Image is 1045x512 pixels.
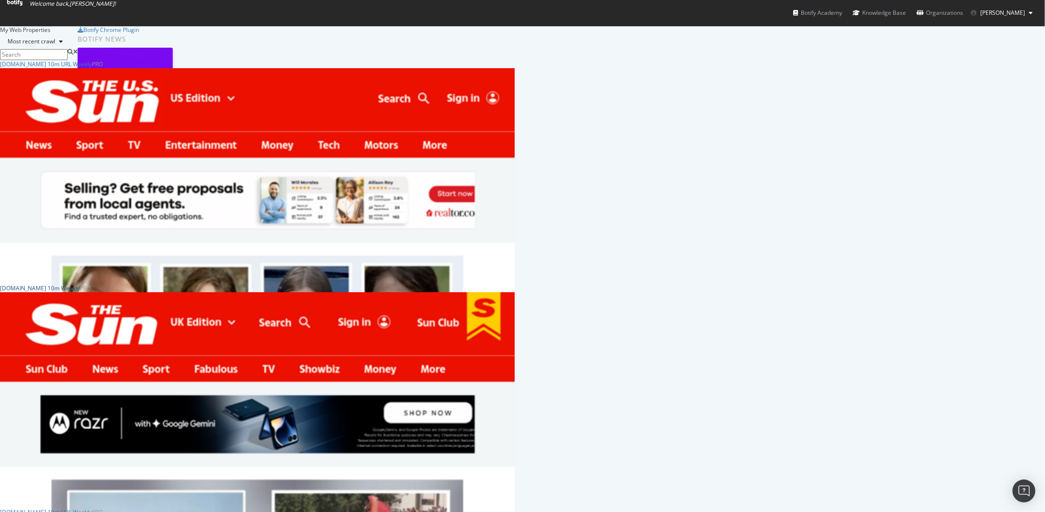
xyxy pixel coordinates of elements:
[78,48,173,123] img: What Happens When ChatGPT Is Your Holiday Shopper?
[793,8,842,18] div: Botify Academy
[83,26,139,34] div: Botify Chrome Plugin
[963,5,1040,20] button: [PERSON_NAME]
[916,8,963,18] div: Organizations
[78,26,139,34] a: Botify Chrome Plugin
[1013,480,1035,502] div: Open Intercom Messenger
[853,8,906,18] div: Knowledge Base
[8,39,55,44] div: Most recent crawl
[80,284,91,292] div: Pro
[980,9,1025,17] span: Richard Deng
[78,34,364,44] div: Botify news
[92,60,103,68] div: Pro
